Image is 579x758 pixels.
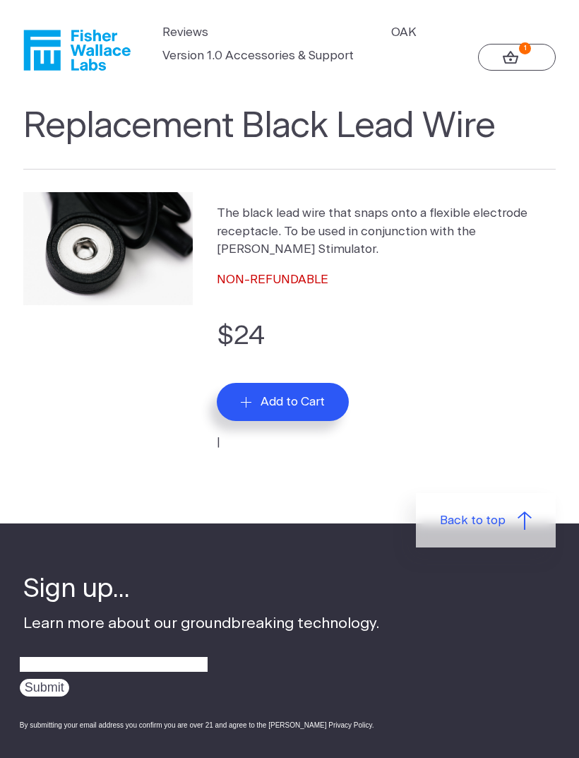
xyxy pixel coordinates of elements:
span: Add to Cart [261,395,325,409]
h1: Replacement Black Lead Wire [23,106,556,170]
div: By submitting your email address you confirm you are over 21 and agree to the [PERSON_NAME] Priva... [20,720,379,730]
img: Replacement Black Lead Wire [23,192,193,305]
button: Add to Cart [217,383,349,421]
strong: 1 [519,42,531,54]
form: | [217,316,556,451]
input: Submit [20,679,69,697]
a: Version 1.0 Accessories & Support [162,47,354,65]
a: OAK [391,23,417,42]
a: Fisher Wallace [23,30,131,71]
a: Back to top [416,493,556,547]
a: 1 [478,44,556,71]
span: Back to top [440,511,506,530]
div: Learn more about our groundbreaking technology. [23,572,379,742]
p: $24 [217,316,556,356]
p: The black lead wire that snaps onto a flexible electrode receptacle. To be used in conjunction wi... [217,204,556,259]
span: NON-REFUNDABLE [217,273,328,285]
a: Reviews [162,23,208,42]
h4: Sign up... [23,572,379,607]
